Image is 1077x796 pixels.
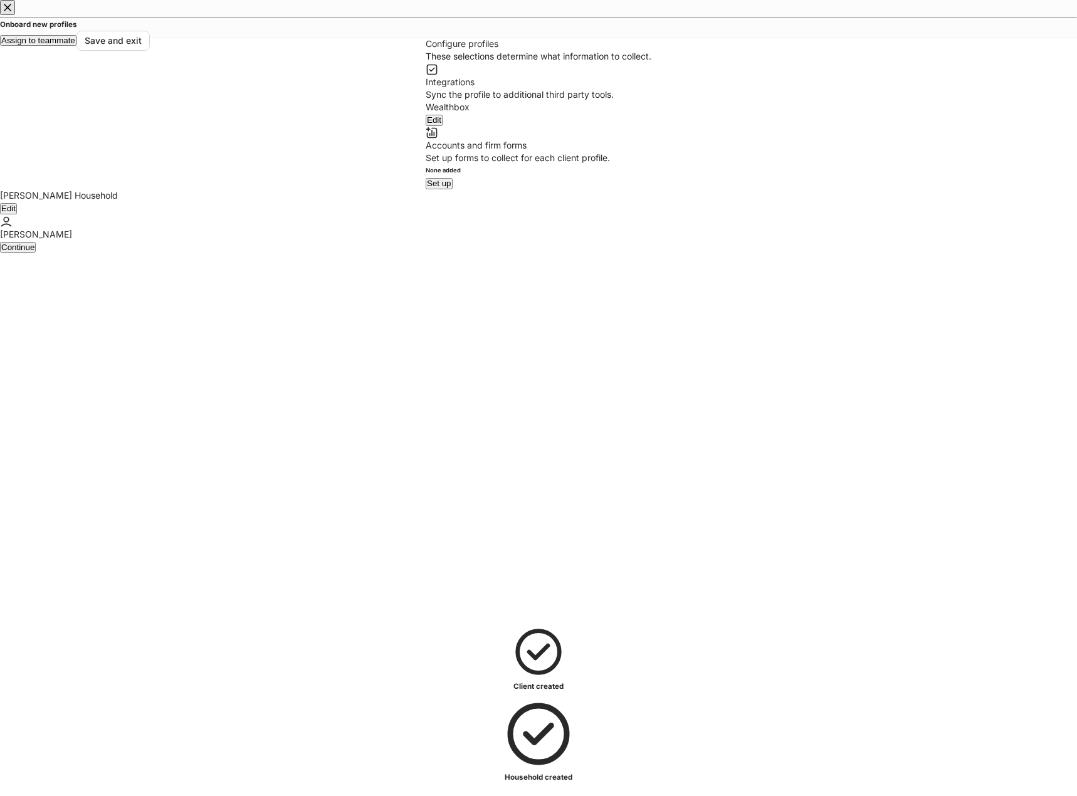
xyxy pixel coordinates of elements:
[426,152,651,164] div: Set up forms to collect for each client profile.
[426,101,651,113] div: Wealthbox
[513,680,564,693] h5: Client created
[426,139,651,152] div: Accounts and firm forms
[427,179,451,187] div: Set up
[426,88,651,101] div: Sync the profile to additional third party tools.
[426,178,453,189] button: Set up
[426,164,651,177] h6: None added
[426,50,651,63] div: These selections determine what information to collect.
[1,36,75,45] div: Assign to teammate
[1,204,16,212] div: Edit
[85,36,142,45] div: Save and exit
[76,31,150,51] button: Save and exit
[427,116,441,124] div: Edit
[426,115,443,125] button: Edit
[426,38,651,50] div: Configure profiles
[505,771,572,783] h5: Household created
[426,76,651,88] div: Integrations
[1,243,34,251] div: Continue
